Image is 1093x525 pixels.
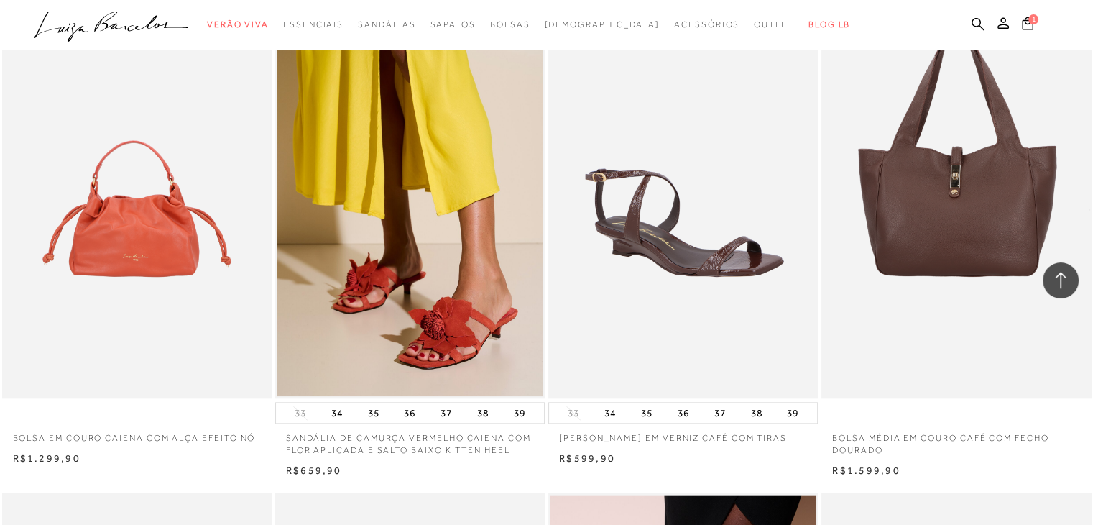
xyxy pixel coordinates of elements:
[808,12,850,38] a: BLOG LB
[600,403,620,423] button: 34
[358,19,415,29] span: Sandálias
[13,452,80,464] span: R$1.299,90
[363,403,383,423] button: 35
[473,403,493,423] button: 38
[821,424,1091,457] a: BOLSA MÉDIA EM COURO CAFÉ COM FECHO DOURADO
[283,19,343,29] span: Essenciais
[563,406,584,420] button: 33
[207,19,269,29] span: Verão Viva
[358,12,415,38] a: categoryNavScreenReaderText
[674,12,739,38] a: categoryNavScreenReaderText
[674,19,739,29] span: Acessórios
[207,12,269,38] a: categoryNavScreenReaderText
[275,424,545,457] a: SANDÁLIA DE CAMURÇA VERMELHO CAIENA COM FLOR APLICADA E SALTO BAIXO KITTEN HEEL
[1028,14,1038,24] span: 1
[400,403,420,423] button: 36
[673,403,693,423] button: 36
[430,12,475,38] a: categoryNavScreenReaderText
[283,12,343,38] a: categoryNavScreenReaderText
[754,19,794,29] span: Outlet
[754,12,794,38] a: categoryNavScreenReaderText
[436,403,456,423] button: 37
[327,403,347,423] button: 34
[544,12,660,38] a: noSubCategoriesText
[637,403,657,423] button: 35
[832,465,900,476] span: R$1.599,90
[2,424,272,444] a: BOLSA EM COURO CAIENA COM ALÇA EFEITO NÓ
[509,403,530,423] button: 39
[559,452,615,464] span: R$599,90
[544,19,660,29] span: [DEMOGRAPHIC_DATA]
[430,19,475,29] span: Sapatos
[290,406,310,420] button: 33
[808,19,850,29] span: BLOG LB
[1018,16,1038,35] button: 1
[746,403,766,423] button: 38
[783,403,803,423] button: 39
[286,465,342,476] span: R$659,90
[710,403,730,423] button: 37
[490,12,530,38] a: categoryNavScreenReaderText
[548,424,818,444] a: [PERSON_NAME] EM VERNIZ CAFÉ COM TIRAS
[490,19,530,29] span: Bolsas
